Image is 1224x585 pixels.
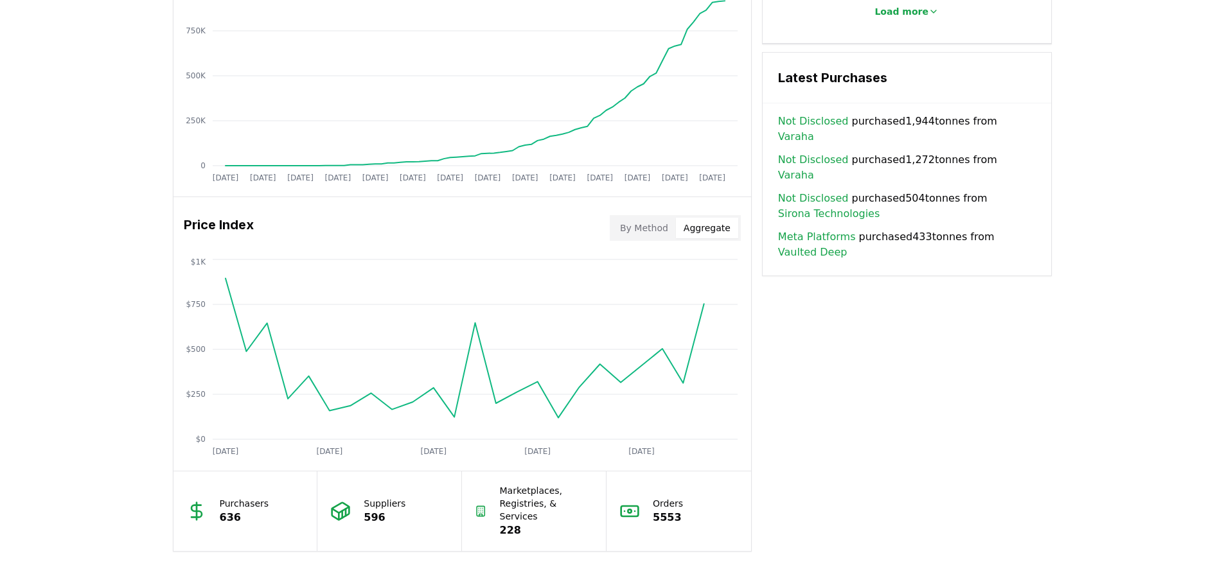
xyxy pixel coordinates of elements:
tspan: [DATE] [212,173,238,182]
tspan: [DATE] [316,447,342,456]
tspan: $250 [186,390,206,399]
tspan: $500 [186,345,206,354]
a: Meta Platforms [778,229,856,245]
a: Not Disclosed [778,191,849,206]
a: Sirona Technologies [778,206,880,222]
p: Purchasers [220,497,269,510]
tspan: 0 [200,161,206,170]
a: Vaulted Deep [778,245,847,260]
tspan: 750K [186,26,206,35]
span: purchased 1,944 tonnes from [778,114,1036,144]
a: Varaha [778,168,814,183]
p: Suppliers [364,497,405,510]
tspan: [DATE] [624,173,650,182]
span: purchased 1,272 tonnes from [778,152,1036,183]
tspan: [DATE] [549,173,576,182]
h3: Latest Purchases [778,68,1036,87]
tspan: 250K [186,116,206,125]
tspan: [DATE] [587,173,613,182]
p: 228 [500,523,594,538]
p: 596 [364,510,405,525]
h3: Price Index [184,215,254,241]
a: Not Disclosed [778,114,849,129]
p: 636 [220,510,269,525]
p: Load more [874,5,928,18]
button: Aggregate [676,218,738,238]
tspan: [DATE] [249,173,276,182]
tspan: [DATE] [474,173,501,182]
tspan: $1K [190,258,206,266]
tspan: [DATE] [437,173,463,182]
tspan: [DATE] [699,173,725,182]
p: Orders [653,497,683,510]
p: 5553 [653,510,683,525]
tspan: [DATE] [324,173,351,182]
tspan: $750 [186,300,206,309]
tspan: [DATE] [420,447,447,456]
tspan: [DATE] [524,447,551,456]
button: By Method [612,218,676,238]
tspan: [DATE] [212,447,238,456]
tspan: [DATE] [511,173,538,182]
p: Marketplaces, Registries, & Services [500,484,594,523]
tspan: $0 [195,435,205,444]
a: Not Disclosed [778,152,849,168]
a: Varaha [778,129,814,144]
span: purchased 433 tonnes from [778,229,1036,260]
tspan: [DATE] [628,447,655,456]
span: purchased 504 tonnes from [778,191,1036,222]
tspan: [DATE] [662,173,688,182]
tspan: [DATE] [362,173,388,182]
tspan: [DATE] [287,173,314,182]
tspan: [DATE] [400,173,426,182]
tspan: 500K [186,71,206,80]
